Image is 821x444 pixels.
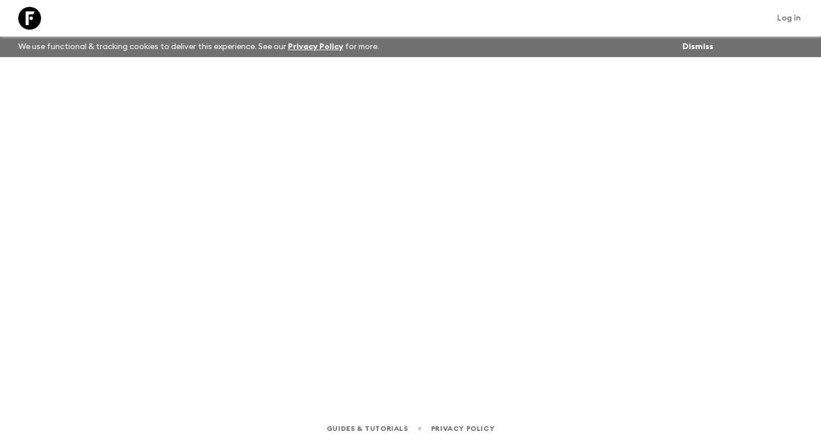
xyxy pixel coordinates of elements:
a: Log in [771,10,807,26]
button: Dismiss [680,39,716,55]
a: Privacy Policy [288,43,343,51]
p: We use functional & tracking cookies to deliver this experience. See our for more. [14,37,384,57]
a: Guides & Tutorials [327,422,408,435]
a: Privacy Policy [431,422,494,435]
